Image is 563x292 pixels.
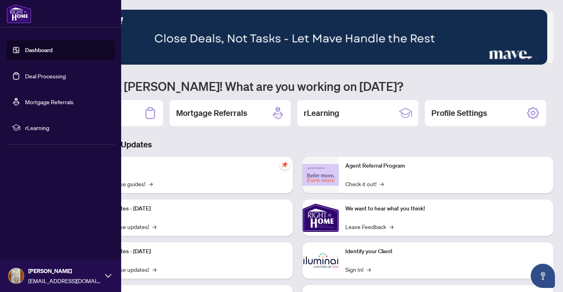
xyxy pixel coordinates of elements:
[303,200,339,236] img: We want to hear what you think!
[85,162,286,170] p: Self-Help
[345,247,547,256] p: Identify your Client
[25,72,66,80] a: Deal Processing
[42,10,547,65] img: Slide 2
[506,57,510,60] button: 1
[85,247,286,256] p: Platform Updates - [DATE]
[367,265,371,274] span: →
[431,107,487,119] h2: Profile Settings
[6,4,32,23] img: logo
[345,222,393,231] a: Leave Feedback→
[345,204,547,213] p: We want to hear what you think!
[152,265,156,274] span: →
[531,264,555,288] button: Open asap
[28,267,101,275] span: [PERSON_NAME]
[303,164,339,186] img: Agent Referral Program
[513,57,516,60] button: 2
[280,160,290,170] span: pushpin
[304,107,339,119] h2: rLearning
[345,162,547,170] p: Agent Referral Program
[389,222,393,231] span: →
[542,57,545,60] button: 5
[152,222,156,231] span: →
[536,57,539,60] button: 4
[8,268,24,284] img: Profile Icon
[380,179,384,188] span: →
[519,57,532,60] button: 3
[25,98,74,105] a: Mortgage Referrals
[25,46,53,54] a: Dashboard
[345,265,371,274] a: Sign In!→
[42,139,553,150] h3: Brokerage & Industry Updates
[25,123,109,132] span: rLearning
[42,78,553,94] h1: Welcome back [PERSON_NAME]! What are you working on [DATE]?
[28,276,101,285] span: [EMAIL_ADDRESS][DOMAIN_NAME]
[176,107,247,119] h2: Mortgage Referrals
[149,179,153,188] span: →
[303,242,339,279] img: Identify your Client
[85,204,286,213] p: Platform Updates - [DATE]
[345,179,384,188] a: Check it out!→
